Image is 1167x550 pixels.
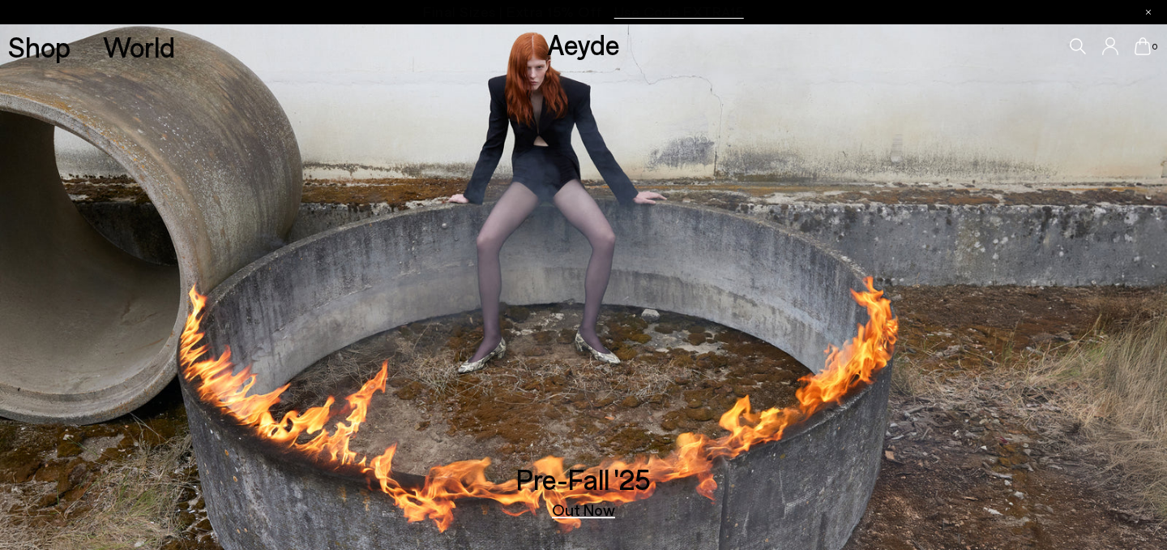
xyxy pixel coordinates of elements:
a: 0 [1135,37,1151,55]
font: 0 [1152,41,1157,51]
a: World [103,32,175,61]
span: Navigate to /collections/ss25-final-sizes [614,5,744,19]
font: Pre-Fall '25 [516,462,651,496]
a: Shop [8,32,71,61]
font: Use Code EXTRA15 [614,2,744,20]
font: Out Now [552,500,615,519]
a: Out Now [552,501,615,518]
font: Shop [8,29,71,63]
a: Aeyde [547,27,620,61]
font: Final Sizes | Extra 15% Off [423,2,602,20]
font: World [103,29,175,63]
